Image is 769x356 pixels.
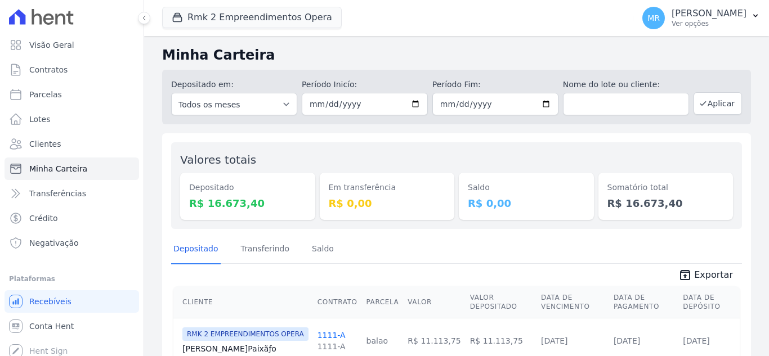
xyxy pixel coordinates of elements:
div: Plataformas [9,272,135,286]
span: Lotes [29,114,51,125]
span: Minha Carteira [29,163,87,174]
dd: R$ 0,00 [329,196,446,211]
a: [DATE] [683,336,709,345]
a: 1111-A [318,331,346,340]
a: [DATE] [541,336,567,345]
th: Data de Depósito [678,286,740,318]
span: Contratos [29,64,68,75]
a: balao [366,336,388,345]
a: Conta Hent [5,315,139,337]
dt: Somatório total [607,182,725,193]
dt: Em transferência [329,182,446,193]
i: unarchive [678,268,692,282]
a: Lotes [5,108,139,130]
th: Data de Pagamento [609,286,678,318]
span: RMK 2 EMPREENDIMENTOS OPERA [182,327,309,341]
label: Depositado em: [171,80,234,89]
span: Negativação [29,237,79,249]
dd: R$ 16.673,40 [607,196,725,211]
p: [PERSON_NAME] [672,8,746,19]
dt: Depositado [189,182,306,193]
button: Rmk 2 Empreendimentos Opera [162,7,342,28]
th: Data de Vencimento [536,286,609,318]
label: Valores totais [180,153,256,166]
h2: Minha Carteira [162,45,751,65]
p: Ver opções [672,19,746,28]
a: Negativação [5,232,139,254]
a: Depositado [171,235,221,264]
a: Transferindo [239,235,292,264]
span: Recebíveis [29,296,71,307]
a: [PERSON_NAME]Paixãƒo [182,343,309,354]
div: 1111-A [318,341,346,352]
label: Período Inicío: [302,79,428,91]
a: Contratos [5,58,139,81]
th: Valor [403,286,465,318]
dt: Saldo [468,182,585,193]
span: Clientes [29,138,61,150]
a: Saldo [310,235,336,264]
button: MR [PERSON_NAME] Ver opções [633,2,769,34]
label: Nome do lote ou cliente: [563,79,689,91]
dd: R$ 16.673,40 [189,196,306,211]
a: Crédito [5,207,139,229]
a: [DATE] [614,336,640,345]
label: Período Fim: [432,79,558,91]
span: Exportar [694,268,733,282]
a: Parcelas [5,83,139,106]
a: unarchive Exportar [669,268,742,284]
button: Aplicar [694,92,742,115]
a: Recebíveis [5,290,139,313]
span: Crédito [29,213,58,224]
th: Cliente [173,286,313,318]
th: Contrato [313,286,362,318]
dd: R$ 0,00 [468,196,585,211]
span: Transferências [29,188,86,199]
a: Transferências [5,182,139,205]
a: Visão Geral [5,34,139,56]
span: Parcelas [29,89,62,100]
th: Parcela [362,286,404,318]
a: Minha Carteira [5,157,139,180]
span: Conta Hent [29,321,74,332]
span: MR [647,14,660,22]
a: Clientes [5,133,139,155]
th: Valor Depositado [466,286,536,318]
span: Visão Geral [29,39,74,51]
